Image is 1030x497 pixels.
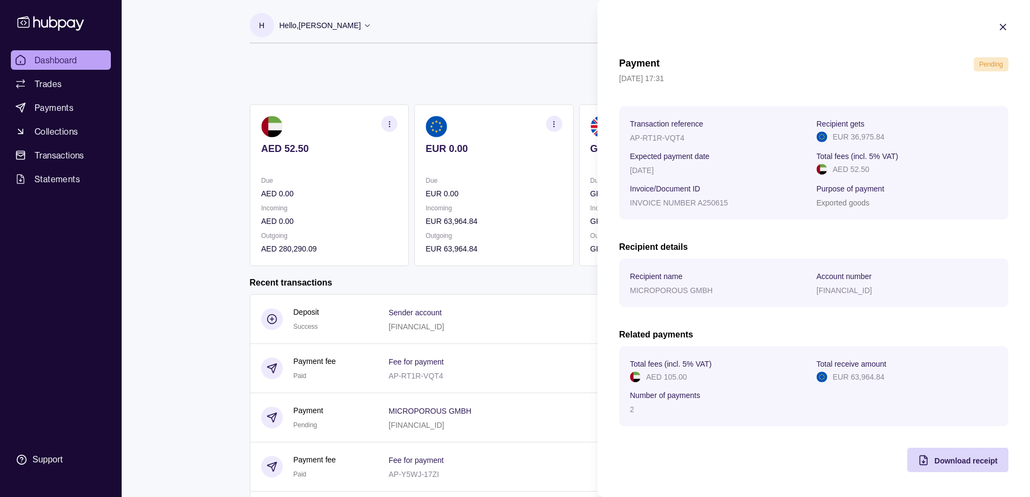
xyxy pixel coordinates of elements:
[630,286,713,295] p: MICROPOROUS GMBH
[816,372,827,382] img: eu
[630,120,703,128] p: Transaction reference
[934,456,998,465] span: Download receipt
[816,152,898,161] p: Total fees (incl. 5% VAT)
[816,198,869,207] p: Exported goods
[833,163,869,175] p: AED 52.50
[816,131,827,142] img: eu
[816,272,872,281] p: Account number
[833,131,885,143] p: EUR 36,975.84
[619,72,1008,84] p: [DATE] 17:31
[630,360,712,368] p: Total fees (incl. 5% VAT)
[619,57,660,71] h1: Payment
[816,286,872,295] p: [FINANCIAL_ID]
[630,391,700,400] p: Number of payments
[630,134,685,142] p: AP-RT1R-VQT4
[816,164,827,175] img: ae
[630,152,709,161] p: Expected payment date
[907,448,1008,472] button: Download receipt
[816,360,886,368] p: Total receive amount
[630,184,700,193] p: Invoice/Document ID
[630,166,654,175] p: [DATE]
[816,184,884,193] p: Purpose of payment
[816,120,865,128] p: Recipient gets
[630,272,682,281] p: Recipient name
[630,372,641,382] img: ae
[619,241,1008,253] h2: Recipient details
[646,371,687,383] p: AED 105.00
[630,198,728,207] p: INVOICE NUMBER A250615
[630,405,634,414] p: 2
[833,371,885,383] p: EUR 63,964.84
[979,61,1003,68] span: Pending
[619,329,1008,341] h2: Related payments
